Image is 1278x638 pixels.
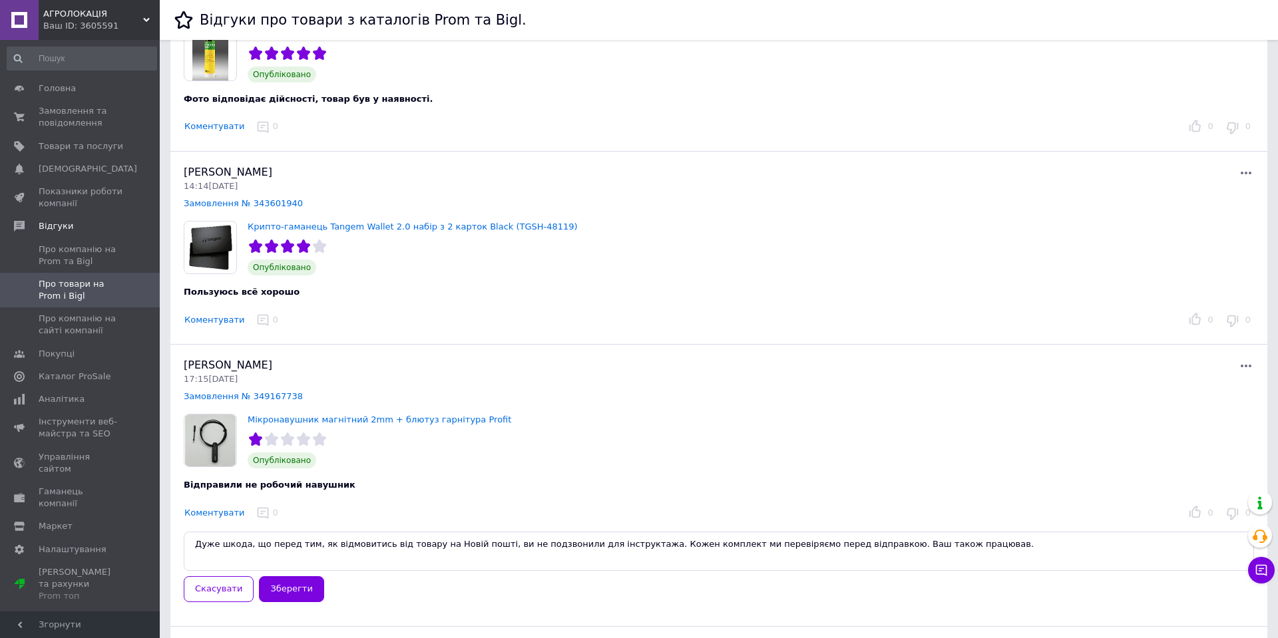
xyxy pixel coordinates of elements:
[184,313,245,327] button: Коментувати
[39,186,123,210] span: Показники роботи компанії
[39,105,123,129] span: Замовлення та повідомлення
[39,566,123,603] span: [PERSON_NAME] та рахунки
[184,29,236,80] img: Пластичне мастило GREASE-GARD PREMIUM 400G
[39,220,73,232] span: Відгуки
[39,544,106,556] span: Налаштування
[184,198,303,208] a: Замовлення № 343601940
[184,414,236,466] img: Мікронавушник магнітний 2mm + блютуз гарнітура Profit
[248,414,511,424] a: Мікронавушник магнітний 2mm + блютуз гарнітура Profit
[248,452,316,468] span: Опубліковано
[39,348,75,360] span: Покупці
[248,222,578,232] a: Крипто-гаманець Tangem Wallet 2.0 набір з 2 карток Black (TGSH-48119)
[39,243,123,267] span: Про компанію на Prom та Bigl
[184,222,236,273] img: Крипто-гаманець Tangem Wallet 2.0 набір з 2 карток Black (TGSH-48119)
[39,520,73,532] span: Маркет
[184,532,1254,571] textarea: Дуже шкода, що перед тим, як відмовитись від товару на Новій пошті, ви не подзвонили для інструкт...
[184,287,300,297] span: Пользуюсь всё хорошо
[39,393,85,405] span: Аналітика
[184,181,238,191] span: 14:14[DATE]
[39,451,123,475] span: Управління сайтом
[184,374,238,384] span: 17:15[DATE]
[39,590,123,602] div: Prom топ
[200,12,527,28] h1: Відгуки про товари з каталогів Prom та Bigl.
[184,576,254,602] button: Скасувати
[259,576,323,602] button: Зберегти
[184,166,272,178] span: [PERSON_NAME]
[39,371,110,383] span: Каталог ProSale
[39,486,123,510] span: Гаманець компанії
[39,313,123,337] span: Про компанію на сайті компанії
[248,259,316,275] span: Опубліковано
[39,278,123,302] span: Про товари на Prom і Bigl
[7,47,157,71] input: Пошук
[43,20,160,32] div: Ваш ID: 3605591
[39,416,123,440] span: Інструменти веб-майстра та SEO
[1248,557,1275,583] button: Чат з покупцем
[184,506,245,520] button: Коментувати
[39,82,76,94] span: Головна
[43,8,143,20] span: АГРОЛОКАЦІЯ
[184,391,303,401] a: Замовлення № 349167738
[184,359,272,371] span: [PERSON_NAME]
[184,480,355,490] span: Відправили не робочий навушник
[248,67,316,82] span: Опубліковано
[184,94,433,104] span: Фото відповідає дійсності, товар був у наявності.
[39,140,123,152] span: Товари та послуги
[39,163,137,175] span: [DEMOGRAPHIC_DATA]
[184,120,245,134] button: Коментувати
